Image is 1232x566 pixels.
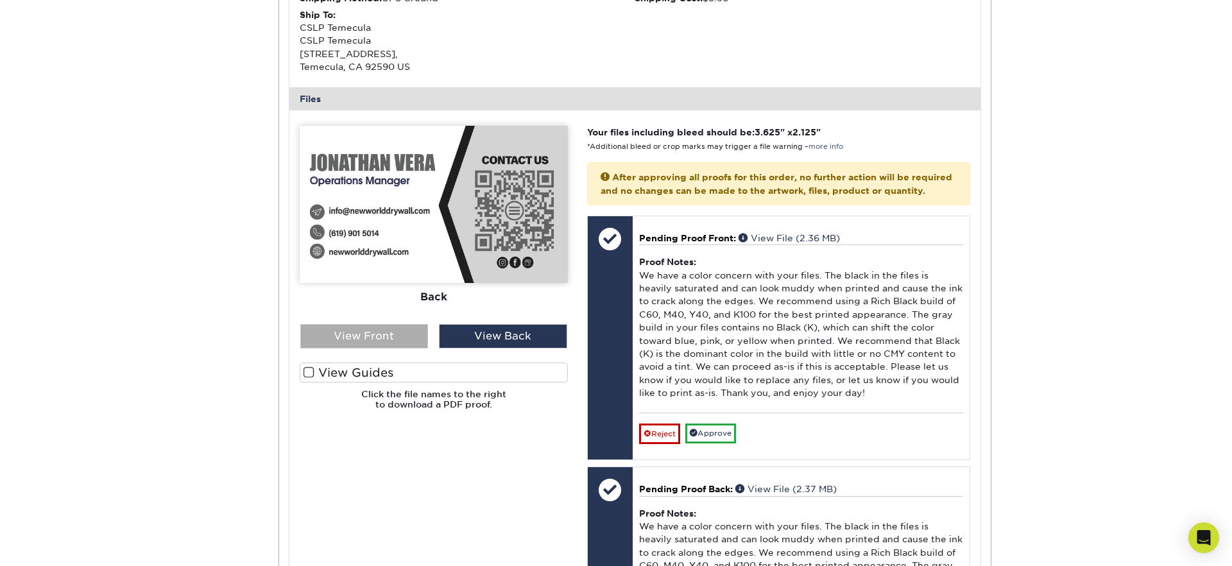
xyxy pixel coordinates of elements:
div: Files [289,87,981,110]
a: View File (2.36 MB) [739,233,840,243]
a: Approve [685,424,736,443]
label: View Guides [300,363,568,382]
strong: Your files including bleed should be: " x " [587,127,821,137]
div: Back [300,283,568,311]
div: CSLP Temecula CSLP Temecula [STREET_ADDRESS], Temecula, CA 92590 US [300,8,635,74]
a: more info [809,142,843,151]
h6: Click the file names to the right to download a PDF proof. [300,389,568,420]
strong: Proof Notes: [639,508,696,519]
strong: After approving all proofs for this order, no further action will be required and no changes can ... [601,172,952,195]
a: View File (2.37 MB) [735,484,837,494]
strong: Proof Notes: [639,257,696,267]
div: We have a color concern with your files. The black in the files is heavily saturated and can look... [639,244,963,413]
div: View Back [439,324,567,348]
span: Pending Proof Front: [639,233,736,243]
a: Reject [639,424,680,444]
small: *Additional bleed or crop marks may trigger a file warning – [587,142,843,151]
span: Pending Proof Back: [639,484,733,494]
div: Open Intercom Messenger [1188,522,1219,553]
span: 3.625 [755,127,780,137]
strong: Ship To: [300,10,336,20]
div: View Front [300,324,429,348]
span: 2.125 [792,127,816,137]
